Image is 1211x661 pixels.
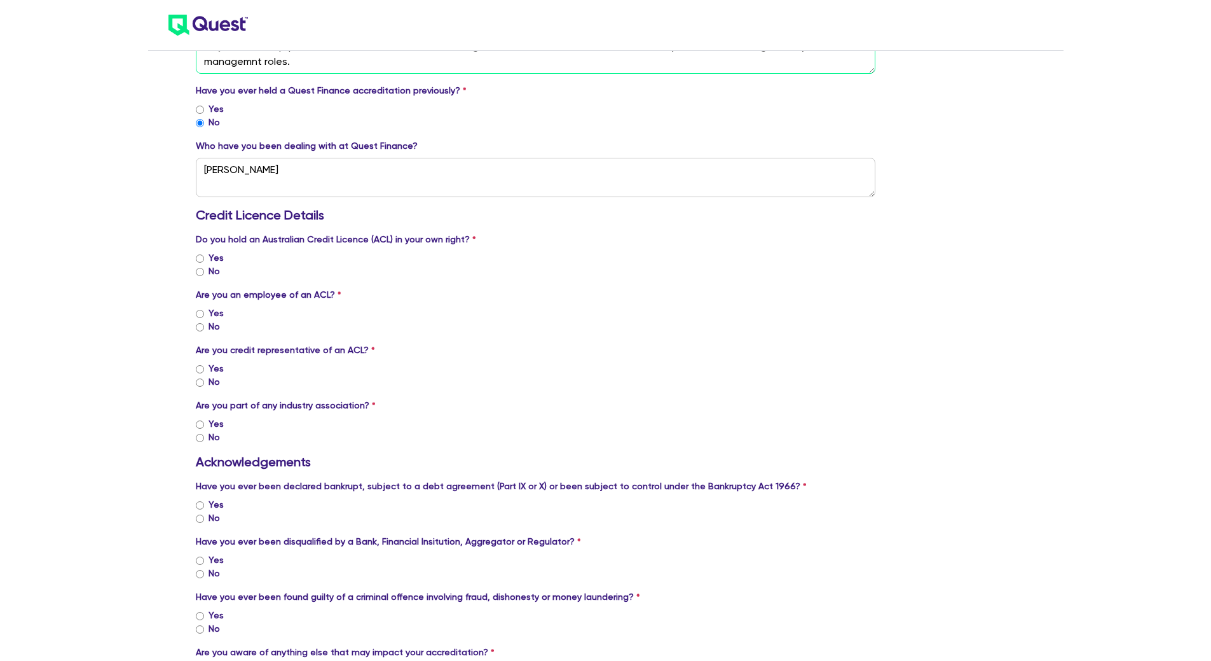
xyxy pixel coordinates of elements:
[209,417,224,431] label: Yes
[196,84,467,97] label: Have you ever held a Quest Finance accreditation previously?
[196,399,376,412] label: Are you part of any industry association?
[196,590,640,604] label: Have you ever been found guilty of a criminal offence involving fraud, dishonesty or money launde...
[209,307,224,320] label: Yes
[209,375,220,389] label: No
[196,480,807,493] label: Have you ever been declared bankrupt, subject to a debt agreement (Part IX or X) or been subject ...
[209,362,224,375] label: Yes
[209,498,224,511] label: Yes
[209,567,220,580] label: No
[196,344,375,357] label: Are you credit representative of an ACL?
[209,116,220,129] label: No
[209,431,220,444] label: No
[209,553,224,567] label: Yes
[209,622,220,636] label: No
[196,535,581,548] label: Have you ever been disqualified by a Bank, Financial Insitution, Aggregator or Regulator?
[168,15,248,36] img: quest-logo
[209,511,220,525] label: No
[209,609,224,622] label: Yes
[196,139,418,153] label: Who have you been dealing with at Quest Finance?
[209,102,224,116] label: Yes
[196,207,876,223] h3: Credit Licence Details
[196,646,495,659] label: Are you aware of anything else that may impact your accreditation?
[209,251,224,265] label: Yes
[196,288,341,302] label: Are you an employee of an ACL?
[209,320,220,333] label: No
[196,454,876,470] h3: Acknowledgements
[196,233,476,246] label: Do you hold an Australian Credit Licence (ACL) in your own right?
[209,265,220,278] label: No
